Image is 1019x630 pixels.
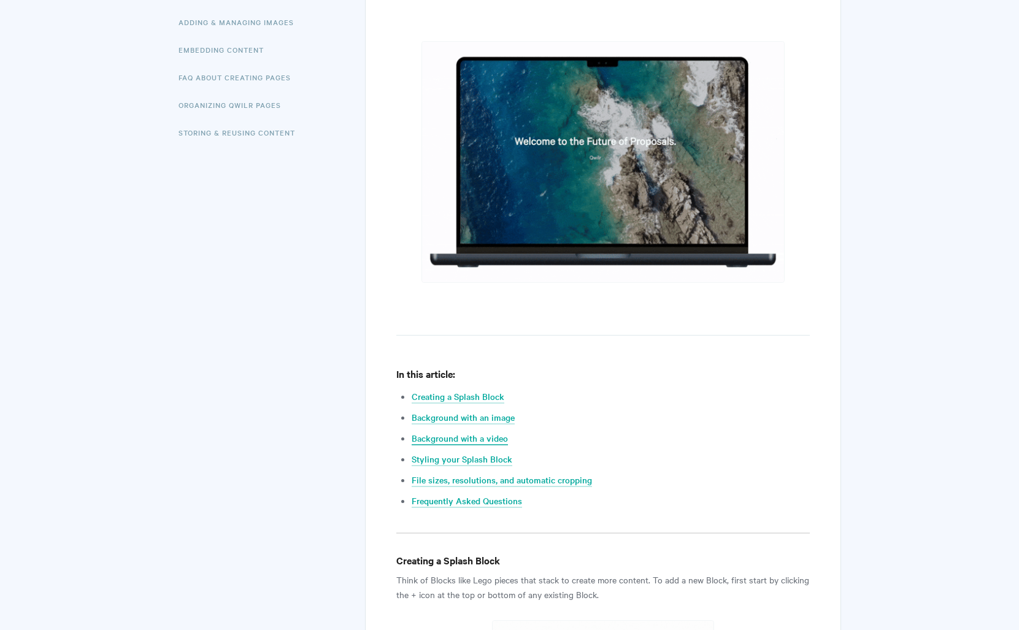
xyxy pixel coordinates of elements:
p: Think of Blocks like Lego pieces that stack to create more content. To add a new Block, first sta... [396,572,809,602]
a: Frequently Asked Questions [412,494,522,508]
a: File sizes, resolutions, and automatic cropping [412,474,592,487]
a: Background with an image [412,411,515,424]
a: Adding & Managing Images [179,10,303,34]
a: Creating a Splash Block [412,390,504,404]
a: Styling your Splash Block [412,453,512,466]
a: Embedding Content [179,37,273,62]
h4: Creating a Splash Block [396,553,809,568]
h4: In this article: [396,366,809,382]
a: FAQ About Creating Pages [179,65,300,90]
a: Organizing Qwilr Pages [179,93,290,117]
a: Storing & Reusing Content [179,120,304,145]
a: Background with a video [412,432,508,445]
